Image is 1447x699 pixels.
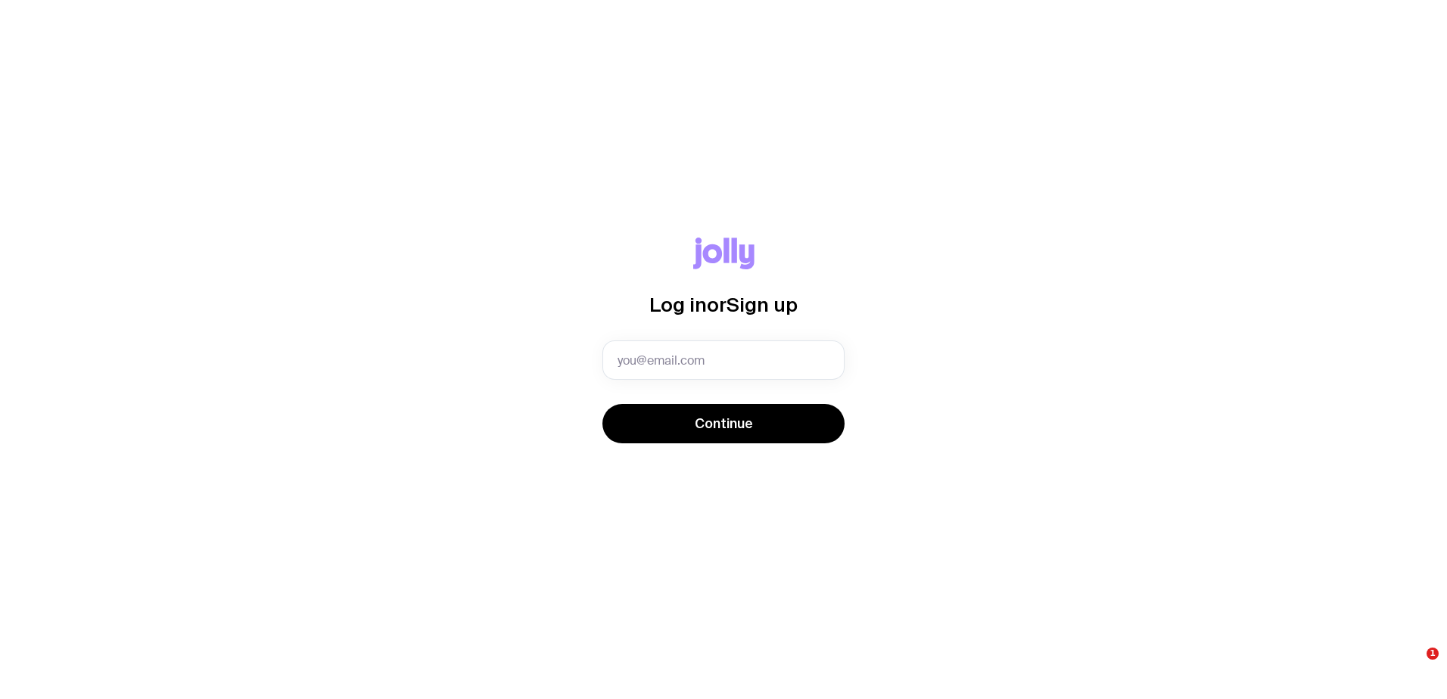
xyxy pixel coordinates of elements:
[1427,648,1439,660] span: 1
[695,415,753,433] span: Continue
[602,340,845,380] input: you@email.com
[1396,648,1432,684] iframe: Intercom live chat
[727,294,798,315] span: Sign up
[602,404,845,443] button: Continue
[707,294,727,315] span: or
[649,294,707,315] span: Log in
